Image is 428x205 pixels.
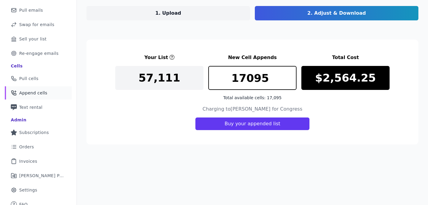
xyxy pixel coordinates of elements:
[19,144,34,150] span: Orders
[19,7,43,13] span: Pull emails
[208,95,297,101] div: Total available cells: 17,095
[19,158,37,164] span: Invoices
[315,72,376,84] p: $2,564.25
[19,76,38,82] span: Pull cells
[5,47,72,60] a: Re-engage emails
[155,10,181,17] p: 1. Upload
[144,54,168,61] h3: Your List
[5,155,72,168] a: Invoices
[255,6,418,20] a: 2. Adjust & Download
[5,86,72,100] a: Append cells
[5,140,72,153] a: Orders
[5,169,72,182] a: [PERSON_NAME] Performance
[5,101,72,114] a: Text rental
[19,36,47,42] span: Sell your list
[5,18,72,31] a: Swap for emails
[19,173,65,179] span: [PERSON_NAME] Performance
[203,105,303,113] h4: Charging to [PERSON_NAME] for Congress
[5,32,72,46] a: Sell your list
[86,6,250,20] a: 1. Upload
[307,10,366,17] p: 2. Adjust & Download
[11,63,23,69] div: Cells
[139,72,180,84] p: 57,111
[19,90,47,96] span: Append cells
[19,104,43,110] span: Text rental
[5,126,72,139] a: Subscriptions
[19,22,54,28] span: Swap for emails
[19,50,59,56] span: Re-engage emails
[301,54,390,61] h3: Total Cost
[208,54,297,61] h3: New Cell Appends
[5,72,72,85] a: Pull cells
[11,117,26,123] div: Admin
[19,187,37,193] span: Settings
[5,183,72,197] a: Settings
[19,129,49,135] span: Subscriptions
[5,4,72,17] a: Pull emails
[195,117,309,130] button: Buy your appended list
